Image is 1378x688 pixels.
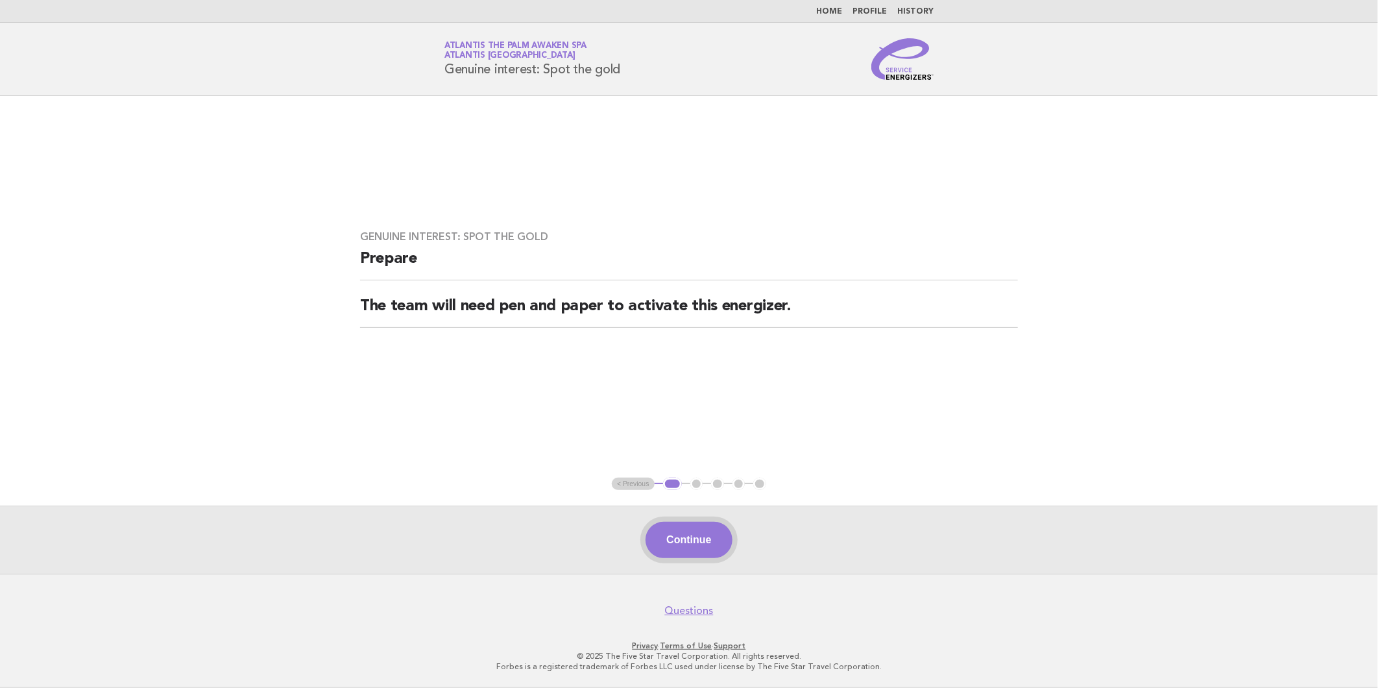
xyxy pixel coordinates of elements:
img: Service Energizers [871,38,934,80]
button: 1 [663,478,682,491]
a: Privacy [633,641,659,650]
a: Profile [852,8,887,16]
a: Questions [665,604,714,617]
span: Atlantis [GEOGRAPHIC_DATA] [444,52,575,60]
a: Support [714,641,746,650]
h2: The team will need pen and paper to activate this energizer. [360,296,1018,328]
a: History [897,8,934,16]
p: Forbes is a registered trademark of Forbes LLC used under license by The Five Star Travel Corpora... [292,661,1086,672]
a: Atlantis The Palm Awaken SpaAtlantis [GEOGRAPHIC_DATA] [444,42,586,60]
h2: Prepare [360,249,1018,280]
h1: Genuine interest: Spot the gold [444,42,620,76]
p: · · [292,641,1086,651]
a: Terms of Use [660,641,712,650]
p: © 2025 The Five Star Travel Corporation. All rights reserved. [292,651,1086,661]
a: Home [816,8,842,16]
button: Continue [646,522,732,558]
h3: Genuine interest: Spot the gold [360,230,1018,243]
